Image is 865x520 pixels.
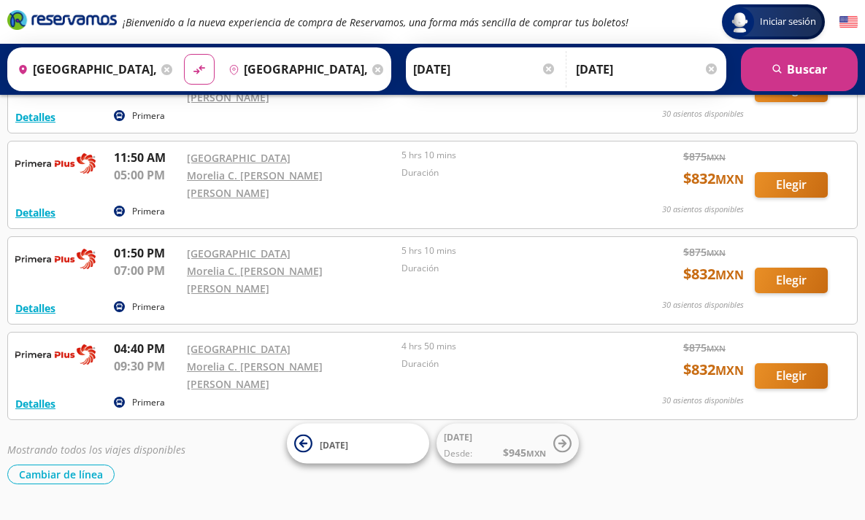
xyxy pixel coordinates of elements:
[187,247,291,260] a: [GEOGRAPHIC_DATA]
[114,244,180,262] p: 01:50 PM
[114,357,180,375] p: 09:30 PM
[413,51,556,88] input: Elegir Fecha
[401,357,609,370] p: Duración
[320,438,348,451] span: [DATE]
[401,262,609,275] p: Duración
[15,205,55,220] button: Detalles
[662,395,744,407] p: 30 asientos disponibles
[15,340,96,369] img: RESERVAMOS
[15,109,55,125] button: Detalles
[223,51,369,88] input: Buscar Destino
[132,300,165,314] p: Primera
[114,340,180,357] p: 04:40 PM
[187,264,323,295] a: Morelia C. [PERSON_NAME] [PERSON_NAME]
[707,152,726,163] small: MXN
[683,149,726,164] span: $ 875
[15,244,96,273] img: RESERVAMOS
[187,168,323,200] a: Morelia C. [PERSON_NAME] [PERSON_NAME]
[7,9,117,31] i: Brand Logo
[444,431,472,443] span: [DATE]
[662,299,744,311] p: 30 asientos disponibles
[503,445,546,460] span: $ 945
[754,15,822,29] span: Iniciar sesión
[132,396,165,409] p: Primera
[683,340,726,355] span: $ 875
[755,363,828,389] button: Elegir
[715,267,744,283] small: MXN
[662,108,744,120] p: 30 asientos disponibles
[401,166,609,179] p: Duración
[15,396,55,411] button: Detalles
[7,465,115,484] button: Cambiar de línea
[715,362,744,379] small: MXN
[114,262,180,279] p: 07:00 PM
[132,109,165,123] p: Primera
[401,340,609,353] p: 4 hrs 50 mins
[683,244,726,260] span: $ 875
[683,168,744,190] span: $ 832
[755,268,828,293] button: Elegir
[15,149,96,178] img: RESERVAMOS
[683,263,744,285] span: $ 832
[839,13,858,31] button: English
[444,447,472,460] span: Desde:
[755,172,828,198] button: Elegir
[707,247,726,258] small: MXN
[15,300,55,316] button: Detalles
[7,9,117,35] a: Brand Logo
[187,151,291,165] a: [GEOGRAPHIC_DATA]
[187,360,323,391] a: Morelia C. [PERSON_NAME] [PERSON_NAME]
[707,343,726,354] small: MXN
[132,205,165,218] p: Primera
[741,47,858,91] button: Buscar
[114,149,180,166] p: 11:50 AM
[123,15,628,29] em: ¡Bienvenido a la nueva experiencia de compra de Reservamos, una forma más sencilla de comprar tus...
[576,51,719,88] input: Opcional
[437,424,579,464] button: [DATE]Desde:$945MXN
[287,424,429,464] button: [DATE]
[187,342,291,356] a: [GEOGRAPHIC_DATA]
[715,171,744,187] small: MXN
[662,203,744,216] p: 30 asientos disponibles
[683,359,744,381] span: $ 832
[401,244,609,257] p: 5 hrs 10 mins
[401,149,609,162] p: 5 hrs 10 mins
[7,443,185,457] em: Mostrando todos los viajes disponibles
[526,448,546,459] small: MXN
[114,166,180,184] p: 05:00 PM
[12,51,158,88] input: Buscar Origen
